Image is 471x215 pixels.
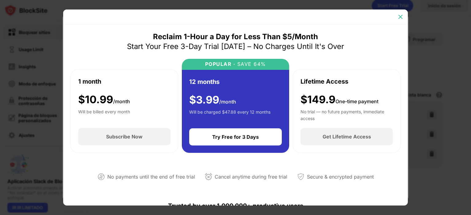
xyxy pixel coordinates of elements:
[301,93,378,106] div: $149.9
[301,108,393,121] div: No trial — no future payments, immediate access
[78,108,130,121] div: Will be billed every month
[106,134,143,140] div: Subscribe Now
[205,61,235,67] div: POPULAR ·
[235,61,266,67] div: SAVE 64%
[113,98,130,104] span: /month
[189,94,236,106] div: $ 3.99
[212,134,259,140] div: Try Free for 3 Days
[107,172,195,181] div: No payments until the end of free trial
[307,172,374,181] div: Secure & encrypted payment
[215,172,287,181] div: Cancel anytime during free trial
[301,77,348,86] div: Lifetime Access
[205,173,212,180] img: cancel-anytime
[98,173,105,180] img: not-paying
[323,134,371,140] div: Get Lifetime Access
[189,109,270,121] div: Will be charged $47.88 every 12 months
[189,77,220,86] div: 12 months
[153,32,318,42] div: Reclaim 1-Hour a Day for Less Than $5/Month
[78,93,130,106] div: $ 10.99
[297,173,304,180] img: secured-payment
[78,77,101,86] div: 1 month
[335,98,378,104] span: One-time payment
[219,99,236,105] span: /month
[127,42,344,51] div: Start Your Free 3-Day Trial [DATE] – No Charges Until It's Over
